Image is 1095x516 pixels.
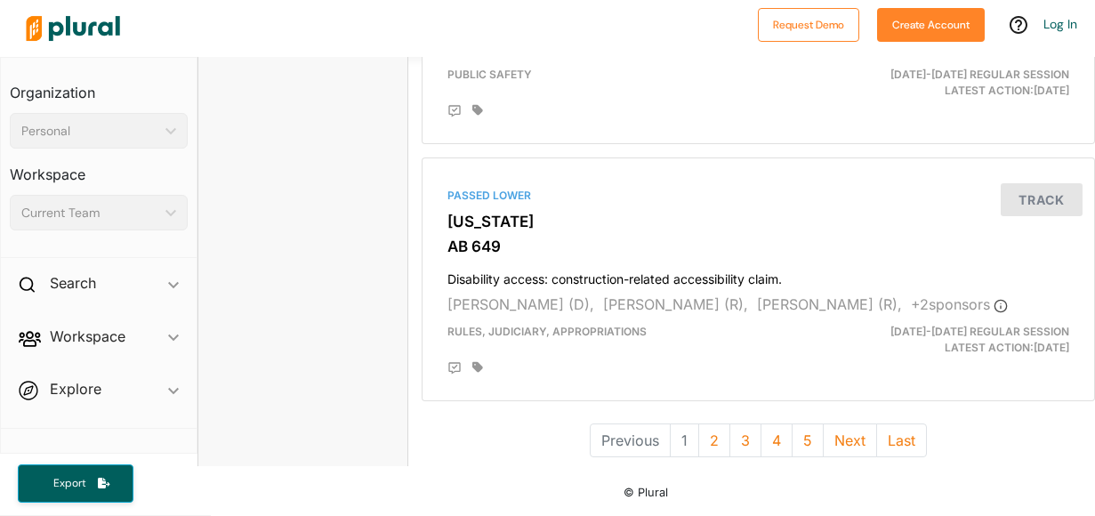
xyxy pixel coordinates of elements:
div: Current Team [21,204,158,222]
button: Next [823,423,877,457]
button: 5 [792,423,824,457]
button: 4 [761,423,793,457]
h2: Search [50,273,96,293]
button: Export [18,464,133,503]
span: + 2 sponsor s [911,295,1008,313]
button: 3 [729,423,761,457]
h3: [US_STATE] [447,213,1069,230]
div: Latest Action: [DATE] [866,324,1083,356]
div: Add tags [472,104,483,117]
button: Track [1001,183,1083,216]
a: Request Demo [758,14,859,33]
div: Add tags [472,361,483,374]
span: [DATE]-[DATE] Regular Session [890,68,1069,81]
a: Log In [1043,16,1077,32]
span: [PERSON_NAME] (R), [603,295,748,313]
div: Add Position Statement [447,104,462,118]
button: 2 [698,423,730,457]
div: Latest Action: [DATE] [866,67,1083,99]
span: [PERSON_NAME] (R), [757,295,902,313]
a: Create Account [877,14,985,33]
h3: Organization [10,67,188,106]
div: Passed Lower [447,188,1069,204]
button: Last [876,423,927,457]
h3: AB 649 [447,238,1069,255]
h4: Disability access: construction-related accessibility claim. [447,263,1069,287]
div: Personal [21,122,158,141]
button: Create Account [877,8,985,42]
span: Export [41,476,98,491]
small: © Plural [624,486,668,499]
span: Public Safety [447,68,532,81]
h3: Workspace [10,149,188,188]
span: [PERSON_NAME] (D), [447,295,594,313]
div: Add Position Statement [447,361,462,375]
button: Request Demo [758,8,859,42]
span: [DATE]-[DATE] Regular Session [890,325,1069,338]
span: Rules, Judiciary, Appropriations [447,325,647,338]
